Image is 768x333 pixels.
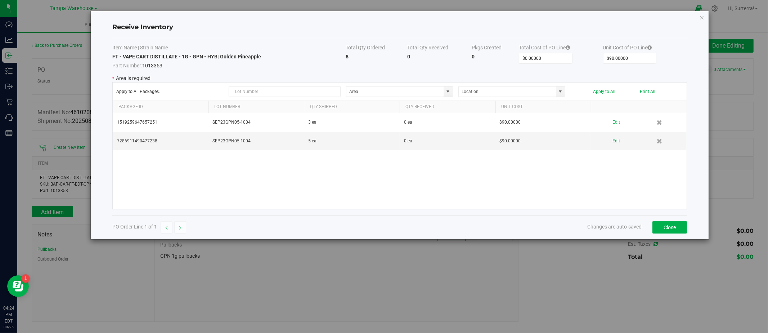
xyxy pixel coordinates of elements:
[648,45,652,50] i: Specifying a total cost will update all package costs.
[519,53,572,63] input: Total Cost
[112,60,346,69] span: 1013353
[229,86,341,97] input: Lot Number
[612,135,620,147] button: Edit
[472,54,475,59] strong: 0
[472,44,519,53] th: Pkgs Created
[459,86,556,97] input: Location
[113,113,208,132] td: 1519259647657251
[612,116,620,129] button: Edit
[116,89,223,94] span: Apply to All Packages:
[346,54,349,59] strong: 8
[112,23,687,32] h4: Receive Inventory
[113,101,208,113] th: Package Id
[208,113,304,132] td: SEP23GPN05-1004
[587,224,642,230] span: Changes are auto-saved
[495,113,591,132] td: $90.00000
[7,275,29,297] iframe: Resource center
[208,101,304,113] th: Lot Number
[566,45,570,50] i: Specifying a total cost will update all package costs.
[400,113,495,132] td: 0 ea
[304,113,400,132] td: 3 ea
[346,86,444,97] input: NO DATA FOUND
[408,54,410,59] strong: 0
[495,101,591,113] th: Unit Cost
[640,89,655,94] button: Print All
[408,44,472,53] th: Total Qty Received
[593,89,615,94] button: Apply to All
[400,101,495,113] th: Qty Received
[208,132,304,150] td: SEP23GPN05-1004
[112,44,346,53] th: Item Name | Strain Name
[112,224,157,230] span: PO Order Line 1 of 1
[603,53,656,63] input: Unit Cost
[400,132,495,150] td: 0 ea
[652,221,687,234] button: Close
[112,63,142,68] span: Part Number:
[21,274,30,283] iframe: Resource center unread badge
[304,101,400,113] th: Qty Shipped
[304,132,400,150] td: 5 ea
[113,132,208,150] td: 7286911490477238
[700,13,705,22] button: Close modal
[519,44,603,53] th: Total Cost of PO Line
[346,44,407,53] th: Total Qty Ordered
[603,44,687,53] th: Unit Cost of PO Line
[495,132,591,150] td: $90.00000
[112,54,261,59] strong: FT - VAPE CART DISTILLATE - 1G - GPN - HYB | Golden Pineapple
[116,75,151,81] span: Area is required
